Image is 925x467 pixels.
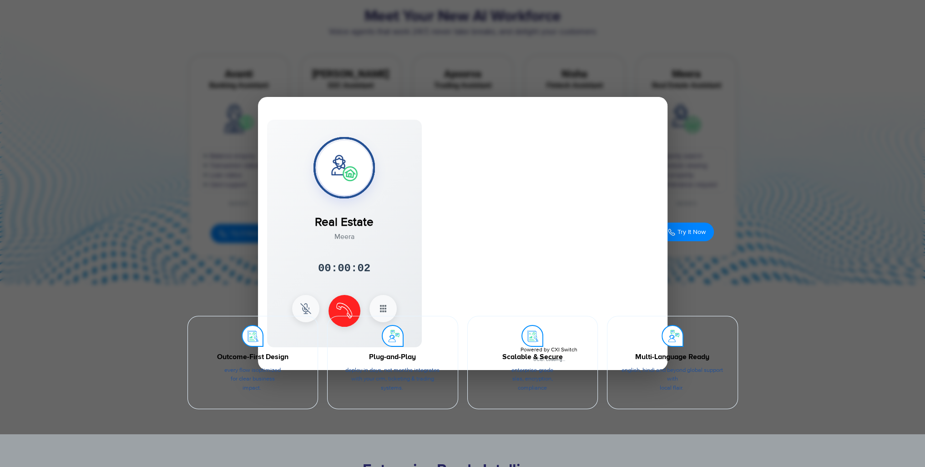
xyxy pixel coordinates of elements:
div: 00:00:02 [318,260,370,277]
div: Scalable & Secure [481,351,584,362]
span: Every flow is [224,366,256,374]
div: Meera [315,231,374,242]
span: SLAs, encryption, compliance [512,375,553,391]
span: English, Hindi and beyond global support with local flair. [622,366,723,391]
div: Outcome-First Design [202,351,304,362]
div: Real Estate [315,204,374,231]
span: for clear business impact. [231,375,275,391]
span: Enterprise-grade [511,366,553,374]
span: Try It Now [677,228,706,236]
img: Call Icon [667,228,676,236]
button: Try It Now [659,223,714,241]
div: Multi-Language Ready [621,351,724,362]
span: optimized [256,366,281,374]
span: Deploy in days, not months integrates with your CRM, ticketing & trading systems. [345,366,440,391]
div: Plug-and-Play [341,351,444,362]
